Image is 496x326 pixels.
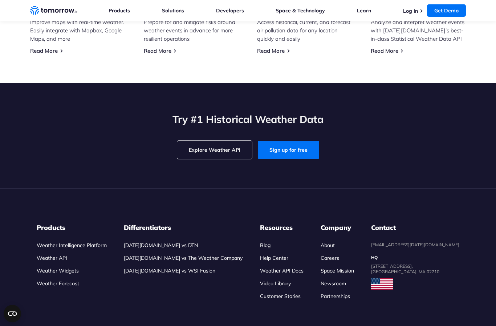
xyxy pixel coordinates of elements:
[37,255,67,261] a: Weather API
[321,255,339,261] a: Careers
[144,18,239,43] p: Prepare for and mitigate risks around weather events in advance for more resilient operations
[216,7,244,14] a: Developers
[177,141,252,159] a: Explore Weather API
[162,7,184,14] a: Solutions
[371,278,393,290] img: usa flag
[4,305,21,322] button: Open CMP widget
[30,112,466,126] h2: Try #1 Historical Weather Data
[403,8,418,14] a: Log In
[371,263,459,274] dd: [STREET_ADDRESS], [GEOGRAPHIC_DATA], MA 02210
[257,18,353,43] p: Access historical, current, and forecast air pollution data for any location quickly and easily
[321,223,354,232] h3: Company
[427,4,466,17] a: Get Demo
[260,293,301,299] a: Customer Stories
[260,280,291,287] a: Video Library
[321,242,335,249] a: About
[357,7,371,14] a: Learn
[30,18,126,43] p: Improve maps with real-time weather. Easily integrate with Mapbox, Google Maps, and more
[124,223,243,232] h3: Differentiators
[258,141,319,159] a: Sign up for free
[37,223,107,232] h3: Products
[144,47,171,54] a: Read More
[124,242,198,249] a: [DATE][DOMAIN_NAME] vs DTN
[371,242,459,247] a: [EMAIL_ADDRESS][DATE][DOMAIN_NAME]
[371,223,459,274] dl: contact details
[260,255,288,261] a: Help Center
[257,47,285,54] a: Read More
[37,242,107,249] a: Weather Intelligence Platform
[371,223,459,232] dt: Contact
[30,47,58,54] a: Read More
[371,47,398,54] a: Read More
[124,267,215,274] a: [DATE][DOMAIN_NAME] vs WSI Fusion
[321,267,354,274] a: Space Mission
[37,267,79,274] a: Weather Widgets
[321,280,346,287] a: Newsroom
[260,242,271,249] a: Blog
[321,293,350,299] a: Partnerships
[260,267,304,274] a: Weather API Docs
[30,5,77,16] a: Home link
[371,255,459,261] dt: HQ
[37,280,79,287] a: Weather Forecast
[276,7,325,14] a: Space & Technology
[371,18,466,43] p: Analyze and interpret weather events with [DATE][DOMAIN_NAME]’s best-in-class Statistical Weather...
[260,223,304,232] h3: Resources
[124,255,243,261] a: [DATE][DOMAIN_NAME] vs The Weather Company
[109,7,130,14] a: Products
